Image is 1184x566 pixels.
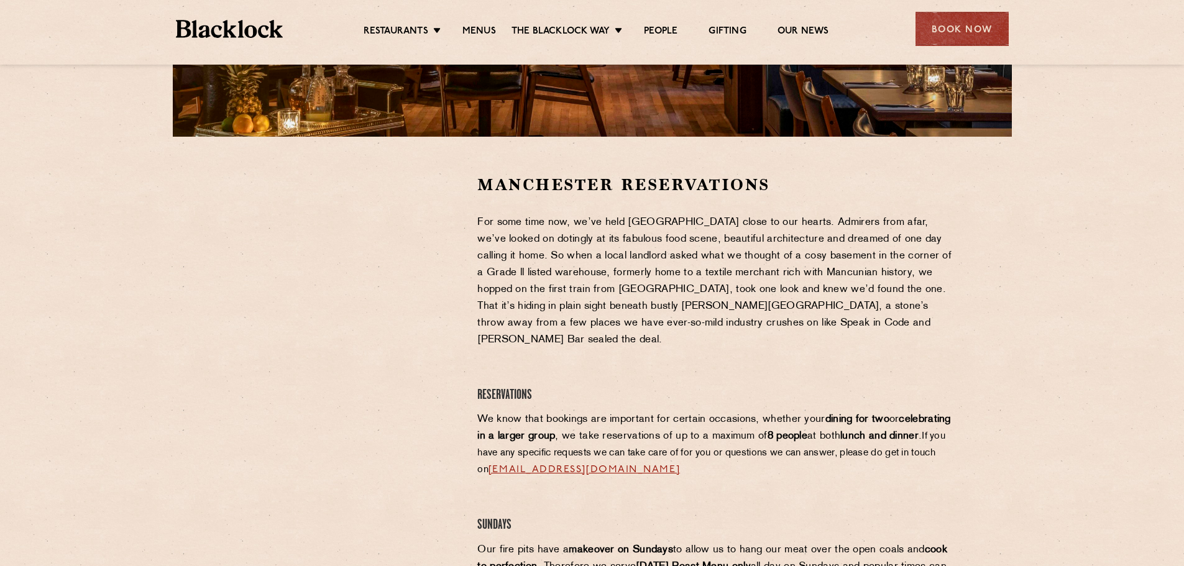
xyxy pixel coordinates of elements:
a: People [644,25,677,39]
img: BL_Textured_Logo-footer-cropped.svg [176,20,283,38]
p: For some time now, we’ve held [GEOGRAPHIC_DATA] close to our hearts. Admirers from afar, we’ve lo... [477,214,954,349]
a: Gifting [709,25,746,39]
h2: Manchester Reservations [477,174,954,196]
a: [EMAIL_ADDRESS][DOMAIN_NAME] [489,465,680,475]
strong: dining for two [825,414,889,424]
a: Restaurants [364,25,428,39]
div: Book Now [916,12,1009,46]
a: Our News [778,25,829,39]
iframe: OpenTable make booking widget [275,174,414,361]
strong: 8 people [768,431,807,441]
a: The Blacklock Way [512,25,610,39]
p: We know that bookings are important for certain occasions, whether your or , we take reservations... [477,411,954,478]
h4: Sundays [477,517,954,534]
h4: Reservations [477,387,954,404]
strong: lunch and dinner [840,431,919,441]
a: Menus [462,25,496,39]
strong: makeover on Sundays [569,545,673,555]
span: If you have any specific requests we can take care of for you or questions we can answer, please ... [477,432,945,475]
